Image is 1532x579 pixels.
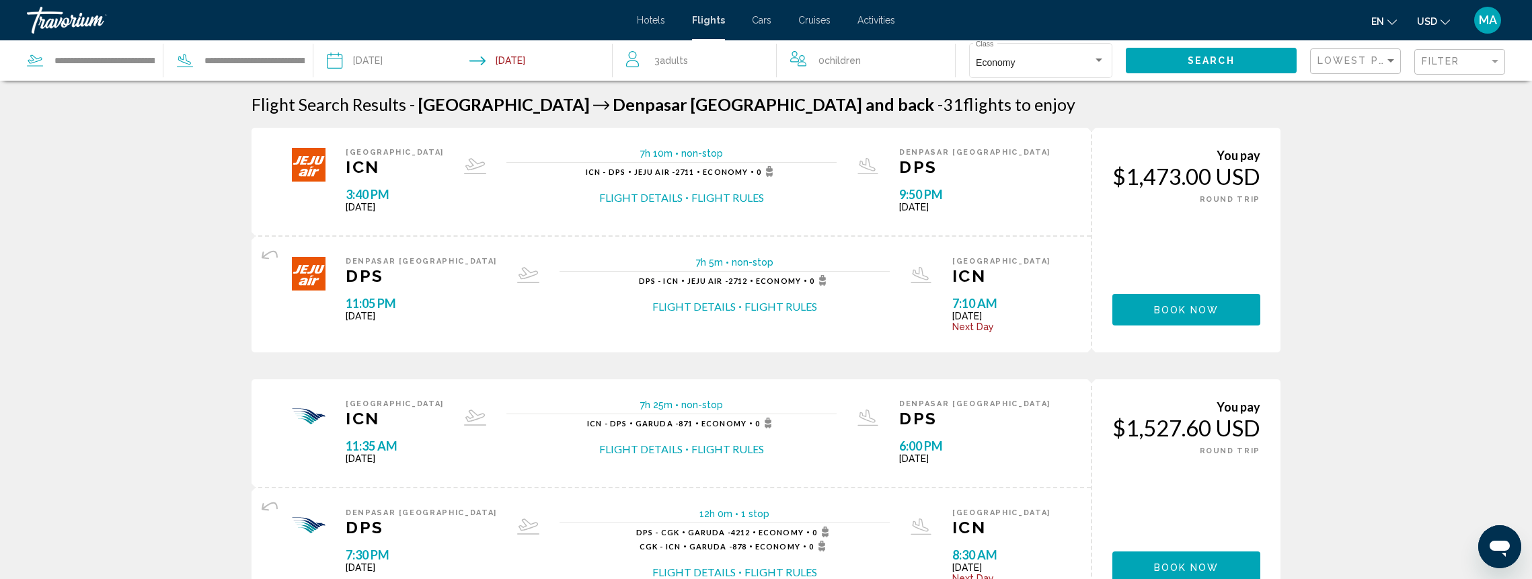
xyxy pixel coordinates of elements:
[346,408,444,428] span: ICN
[798,15,831,26] a: Cruises
[976,57,1015,68] span: Economy
[1112,414,1260,441] div: $1,527.60 USD
[899,157,1050,177] span: DPS
[346,266,497,286] span: DPS
[755,418,776,428] span: 0
[688,528,731,537] span: Garuda -
[759,528,804,537] span: Economy
[744,299,817,314] button: Flight Rules
[346,257,497,266] span: Denpasar [GEOGRAPHIC_DATA]
[687,276,728,285] span: JeJu Air -
[636,419,693,428] span: 871
[346,547,497,562] span: 7:30 PM
[899,438,1050,453] span: 6:00 PM
[701,419,746,428] span: Economy
[866,94,934,114] span: and back
[1317,56,1397,67] mat-select: Sort by
[1112,558,1260,573] a: Book now
[752,15,771,26] span: Cars
[1188,56,1235,67] span: Search
[327,40,383,81] button: Depart date: Nov 5, 2025
[952,257,1050,266] span: [GEOGRAPHIC_DATA]
[899,408,1050,428] span: DPS
[1112,163,1260,190] div: $1,473.00 USD
[688,528,750,537] span: 4212
[732,257,773,268] span: non-stop
[587,419,627,428] span: ICN - DPS
[937,94,963,114] span: 31
[689,542,732,551] span: Garuda -
[756,276,801,285] span: Economy
[899,202,1050,213] span: [DATE]
[1414,48,1505,76] button: Filter
[899,453,1050,464] span: [DATE]
[1479,13,1497,27] span: MA
[1112,294,1260,325] button: Book now
[952,311,1050,321] span: [DATE]
[1478,525,1521,568] iframe: Button to launch messaging window
[952,562,1050,573] span: [DATE]
[899,148,1050,157] span: Denpasar [GEOGRAPHIC_DATA]
[1126,48,1297,73] button: Search
[346,438,444,453] span: 11:35 AM
[639,276,679,285] span: DPS - ICN
[812,527,833,537] span: 0
[699,508,732,519] span: 12h 0m
[755,542,800,551] span: Economy
[640,399,673,410] span: 7h 25m
[599,442,683,457] button: Flight Details
[418,94,590,114] span: [GEOGRAPHIC_DATA]
[691,190,764,205] button: Flight Rules
[586,167,625,176] span: ICN - DPS
[899,399,1050,408] span: Denpasar [GEOGRAPHIC_DATA]
[963,94,1075,114] span: flights to enjoy
[703,167,748,176] span: Economy
[660,55,688,66] span: Adults
[346,296,497,311] span: 11:05 PM
[613,94,862,114] span: Denpasar [GEOGRAPHIC_DATA]
[346,187,444,202] span: 3:40 PM
[1317,55,1404,66] span: Lowest Price
[1200,195,1261,204] span: ROUND TRIP
[857,15,895,26] span: Activities
[634,167,675,176] span: JeJu Air -
[952,517,1050,537] span: ICN
[689,542,746,551] span: 878
[1470,6,1505,34] button: User Menu
[346,562,497,573] span: [DATE]
[1417,16,1437,27] span: USD
[634,167,694,176] span: 2711
[1417,11,1450,31] button: Change currency
[692,15,725,26] a: Flights
[27,7,623,34] a: Travorium
[809,541,830,551] span: 0
[1154,562,1219,573] span: Book now
[757,166,777,177] span: 0
[346,202,444,213] span: [DATE]
[937,94,943,114] span: -
[469,40,525,81] button: Return date: Nov 10, 2025
[696,257,723,268] span: 7h 5m
[952,296,1050,311] span: 7:10 AM
[681,399,723,410] span: non-stop
[252,94,406,114] h1: Flight Search Results
[636,528,679,537] span: DPS - CGK
[599,190,683,205] button: Flight Details
[818,51,861,70] span: 0
[1112,399,1260,414] div: You pay
[640,542,681,551] span: CGK - ICN
[1112,301,1260,315] a: Book now
[346,148,444,157] span: [GEOGRAPHIC_DATA]
[899,187,1050,202] span: 9:50 PM
[346,157,444,177] span: ICN
[691,442,764,457] button: Flight Rules
[1371,16,1384,27] span: en
[637,15,665,26] a: Hotels
[654,51,688,70] span: 3
[636,419,679,428] span: Garuda -
[346,508,497,517] span: Denpasar [GEOGRAPHIC_DATA]
[346,311,497,321] span: [DATE]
